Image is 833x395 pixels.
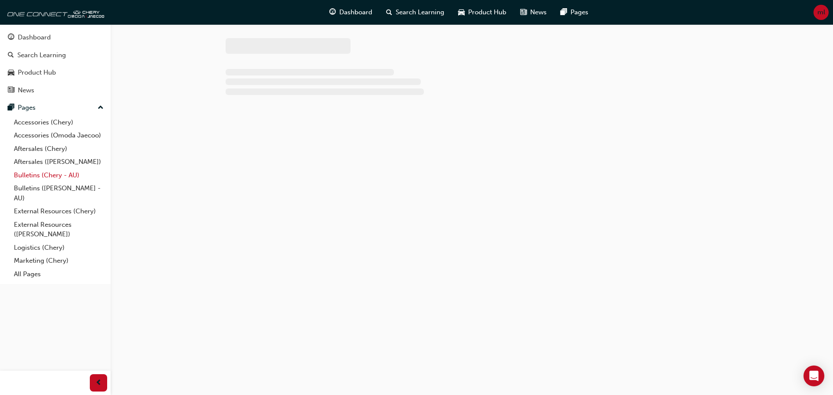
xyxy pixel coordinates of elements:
div: Product Hub [18,68,56,78]
div: Open Intercom Messenger [803,366,824,386]
div: Search Learning [17,50,66,60]
a: External Resources ([PERSON_NAME]) [10,218,107,241]
a: car-iconProduct Hub [451,3,513,21]
a: Product Hub [3,65,107,81]
button: DashboardSearch LearningProduct HubNews [3,28,107,100]
a: news-iconNews [513,3,554,21]
span: car-icon [458,7,465,18]
span: search-icon [386,7,392,18]
a: Aftersales (Chery) [10,142,107,156]
div: News [18,85,34,95]
span: car-icon [8,69,14,77]
a: Bulletins ([PERSON_NAME] - AU) [10,182,107,205]
span: Dashboard [339,7,372,17]
a: Accessories (Omoda Jaecoo) [10,129,107,142]
div: Dashboard [18,33,51,42]
span: guage-icon [8,34,14,42]
a: pages-iconPages [554,3,595,21]
span: News [530,7,547,17]
button: ml [813,5,829,20]
a: Logistics (Chery) [10,241,107,255]
span: search-icon [8,52,14,59]
a: search-iconSearch Learning [379,3,451,21]
span: ml [817,7,825,17]
a: External Resources (Chery) [10,205,107,218]
button: Pages [3,100,107,116]
span: Product Hub [468,7,506,17]
span: pages-icon [561,7,567,18]
span: news-icon [8,87,14,95]
a: Accessories (Chery) [10,116,107,129]
a: Dashboard [3,29,107,46]
a: News [3,82,107,98]
div: Pages [18,103,36,113]
a: All Pages [10,268,107,281]
a: Bulletins (Chery - AU) [10,169,107,182]
span: Search Learning [396,7,444,17]
span: guage-icon [329,7,336,18]
span: pages-icon [8,104,14,112]
span: Pages [571,7,588,17]
span: prev-icon [95,378,102,388]
span: news-icon [520,7,527,18]
span: up-icon [98,102,104,114]
a: Marketing (Chery) [10,254,107,268]
img: oneconnect [4,3,104,21]
a: guage-iconDashboard [322,3,379,21]
a: Aftersales ([PERSON_NAME]) [10,155,107,169]
a: Search Learning [3,47,107,63]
